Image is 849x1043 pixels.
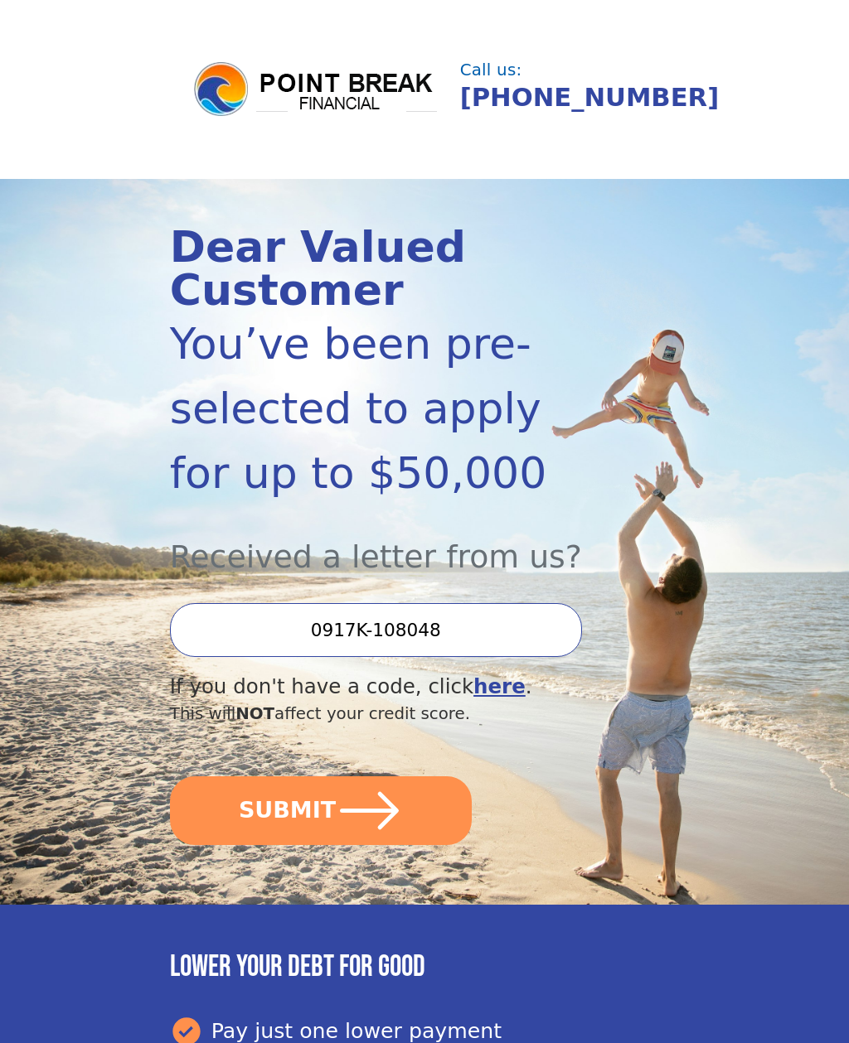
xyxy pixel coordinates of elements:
input: Enter your Offer Code: [170,603,582,657]
div: If you don't have a code, click . [170,672,603,703]
div: This will affect your credit score. [170,702,603,727]
h3: Lower your debt for good [170,949,679,985]
span: NOT [235,704,274,723]
div: Dear Valued Customer [170,225,603,311]
div: Call us: [460,62,672,79]
button: SUBMIT [170,776,473,845]
img: logo.png [192,60,440,119]
div: You’ve been pre-selected to apply for up to $50,000 [170,311,603,505]
a: [PHONE_NUMBER] [460,83,719,112]
a: here [473,674,526,698]
div: Received a letter from us? [170,505,603,581]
